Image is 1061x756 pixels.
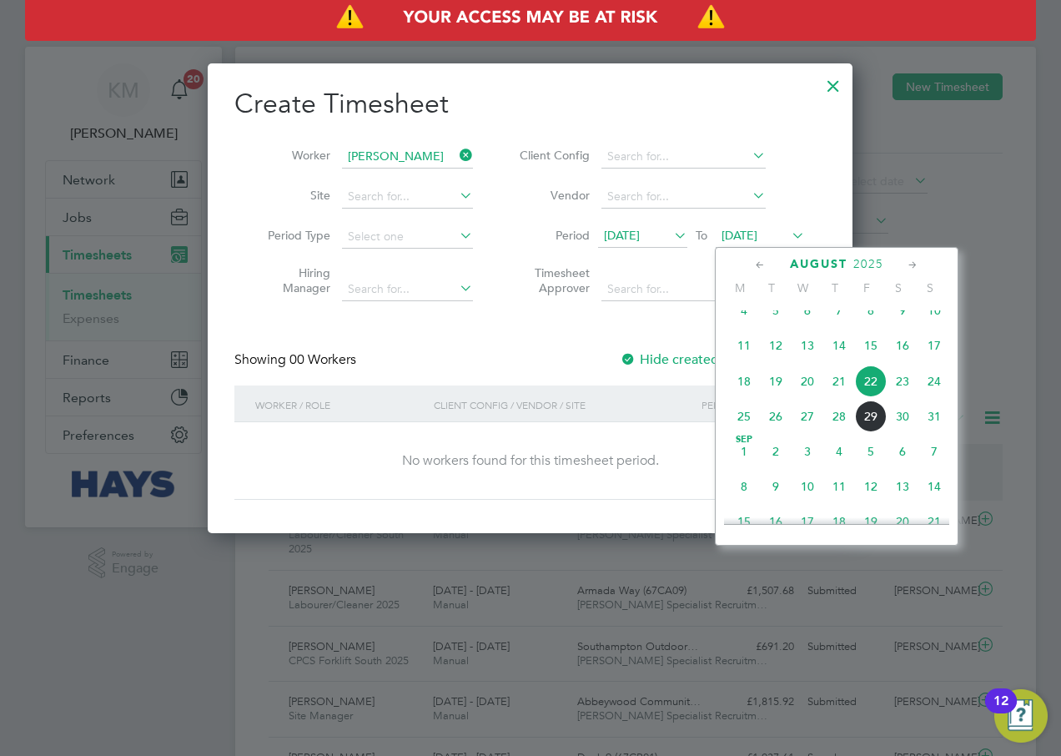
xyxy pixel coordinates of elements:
[728,365,760,397] span: 18
[251,452,809,470] div: No workers found for this timesheet period.
[887,295,918,326] span: 9
[728,295,760,326] span: 4
[887,506,918,537] span: 20
[823,295,855,326] span: 7
[823,330,855,361] span: 14
[255,188,330,203] label: Site
[289,351,356,368] span: 00 Workers
[255,228,330,243] label: Period Type
[234,351,360,369] div: Showing
[918,365,950,397] span: 24
[760,506,792,537] span: 16
[760,365,792,397] span: 19
[918,436,950,467] span: 7
[620,351,789,368] label: Hide created timesheets
[819,280,851,295] span: T
[760,330,792,361] span: 12
[724,280,756,295] span: M
[234,87,826,122] h2: Create Timesheet
[882,280,914,295] span: S
[760,471,792,502] span: 9
[691,224,712,246] span: To
[918,506,950,537] span: 21
[728,401,760,432] span: 25
[918,295,950,326] span: 10
[792,506,823,537] span: 17
[855,471,887,502] span: 12
[792,436,823,467] span: 3
[918,401,950,432] span: 31
[342,278,473,301] input: Search for...
[792,365,823,397] span: 20
[251,386,430,424] div: Worker / Role
[728,436,760,444] span: Sep
[792,471,823,502] span: 10
[994,689,1048,743] button: Open Resource Center, 12 new notifications
[760,401,792,432] span: 26
[697,386,809,424] div: Period
[342,225,473,249] input: Select one
[855,365,887,397] span: 22
[887,401,918,432] span: 30
[855,330,887,361] span: 15
[792,401,823,432] span: 27
[722,228,757,243] span: [DATE]
[604,228,640,243] span: [DATE]
[255,265,330,295] label: Hiring Manager
[855,401,887,432] span: 29
[823,365,855,397] span: 21
[855,436,887,467] span: 5
[918,471,950,502] span: 14
[823,436,855,467] span: 4
[515,188,590,203] label: Vendor
[255,148,330,163] label: Worker
[792,330,823,361] span: 13
[918,330,950,361] span: 17
[342,185,473,209] input: Search for...
[790,257,847,271] span: August
[823,506,855,537] span: 18
[887,365,918,397] span: 23
[887,436,918,467] span: 6
[756,280,787,295] span: T
[914,280,946,295] span: S
[855,506,887,537] span: 19
[792,295,823,326] span: 6
[728,436,760,467] span: 1
[851,280,882,295] span: F
[430,386,697,424] div: Client Config / Vendor / Site
[601,185,766,209] input: Search for...
[515,265,590,295] label: Timesheet Approver
[993,701,1008,723] div: 12
[728,506,760,537] span: 15
[887,330,918,361] span: 16
[601,145,766,169] input: Search for...
[823,471,855,502] span: 11
[728,330,760,361] span: 11
[887,471,918,502] span: 13
[728,471,760,502] span: 8
[601,278,766,301] input: Search for...
[853,257,883,271] span: 2025
[342,145,473,169] input: Search for...
[787,280,819,295] span: W
[515,228,590,243] label: Period
[760,295,792,326] span: 5
[760,436,792,467] span: 2
[855,295,887,326] span: 8
[823,401,855,432] span: 28
[515,148,590,163] label: Client Config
